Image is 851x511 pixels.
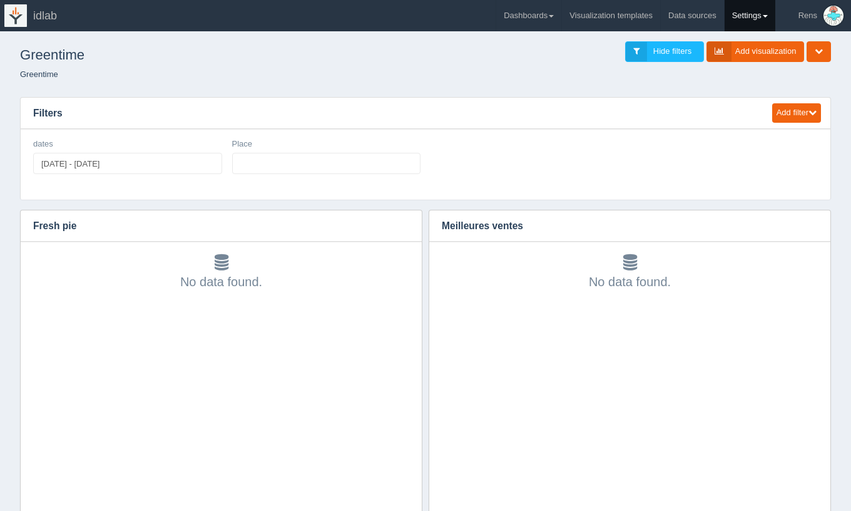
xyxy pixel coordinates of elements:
[429,210,812,242] h3: Meilleures ventes
[772,103,821,123] button: Add filter
[33,254,409,291] div: No data found.
[653,46,691,56] span: Hide filters
[442,254,818,291] div: No data found.
[21,210,403,242] h3: Fresh pie
[232,138,253,150] label: Place
[20,69,58,81] li: Greentime
[33,138,53,150] label: dates
[4,4,27,27] img: logo-icon-white-65218e21b3e149ebeb43c0d521b2b0920224ca4d96276e4423216f8668933697.png
[625,41,704,62] a: Hide filters
[798,3,817,28] div: Rens
[20,41,425,69] h1: Greentime
[706,41,805,62] a: Add visualization
[823,6,843,26] img: Profile Picture
[21,98,760,129] h3: Filters
[33,9,57,22] span: idlab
